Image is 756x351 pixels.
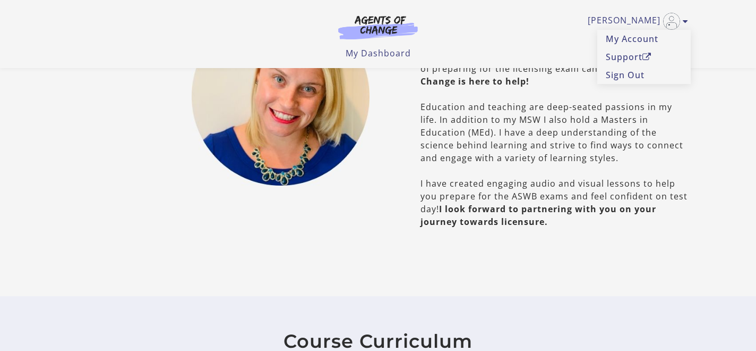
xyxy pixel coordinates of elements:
a: Sign Out [597,66,691,84]
a: My Account [597,30,691,48]
b: Agents of Change is here to help! [420,63,659,87]
b: I look forward to partnering with you on your journey towards licensure. [420,203,656,228]
a: Toggle menu [588,13,683,30]
div: I am a Licensed Clinical Social Worker and know from first-hand experience how overwhelming the p... [420,37,688,228]
a: SupportOpen in a new window [597,48,691,66]
a: My Dashboard [346,47,411,59]
img: Agents of Change Logo [327,15,429,39]
img: Meagan Mitchell [192,7,370,186]
i: Open in a new window [642,53,651,61]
